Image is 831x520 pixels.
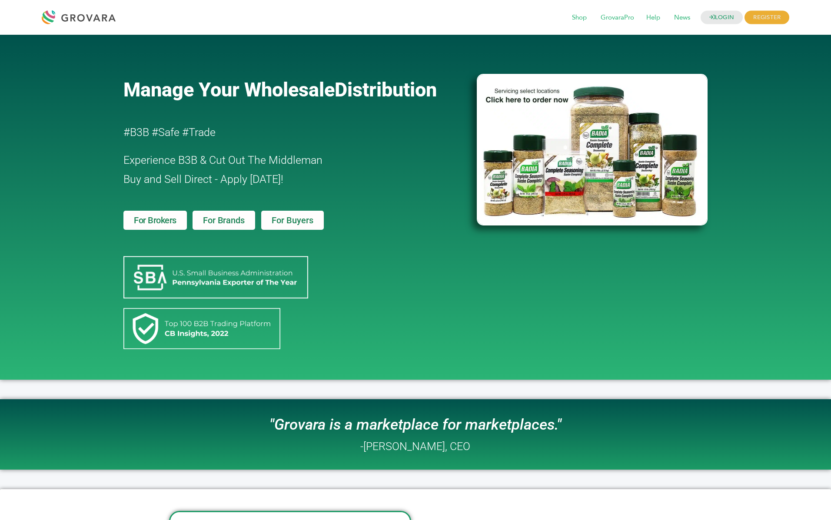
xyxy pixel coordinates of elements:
a: LOGIN [701,11,743,24]
a: For Brands [193,211,255,230]
span: For Buyers [272,216,313,225]
span: Experience B3B & Cut Out The Middleman [123,154,322,166]
span: Help [640,10,666,26]
span: REGISTER [745,11,789,24]
span: GrovaraPro [595,10,640,26]
a: For Brokers [123,211,187,230]
span: For Brands [203,216,244,225]
span: Shop [566,10,593,26]
a: Shop [566,13,593,23]
span: Buy and Sell Direct - Apply [DATE]! [123,173,283,185]
span: For Brokers [134,216,176,225]
a: News [668,13,696,23]
span: News [668,10,696,26]
span: Distribution [335,78,437,101]
a: Manage Your WholesaleDistribution [123,78,462,101]
span: Manage Your Wholesale [123,78,335,101]
a: For Buyers [261,211,324,230]
a: GrovaraPro [595,13,640,23]
h2: #B3B #Safe #Trade [123,123,427,142]
i: "Grovara is a marketplace for marketplaces." [269,416,562,434]
a: Help [640,13,666,23]
h2: -[PERSON_NAME], CEO [360,441,470,452]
